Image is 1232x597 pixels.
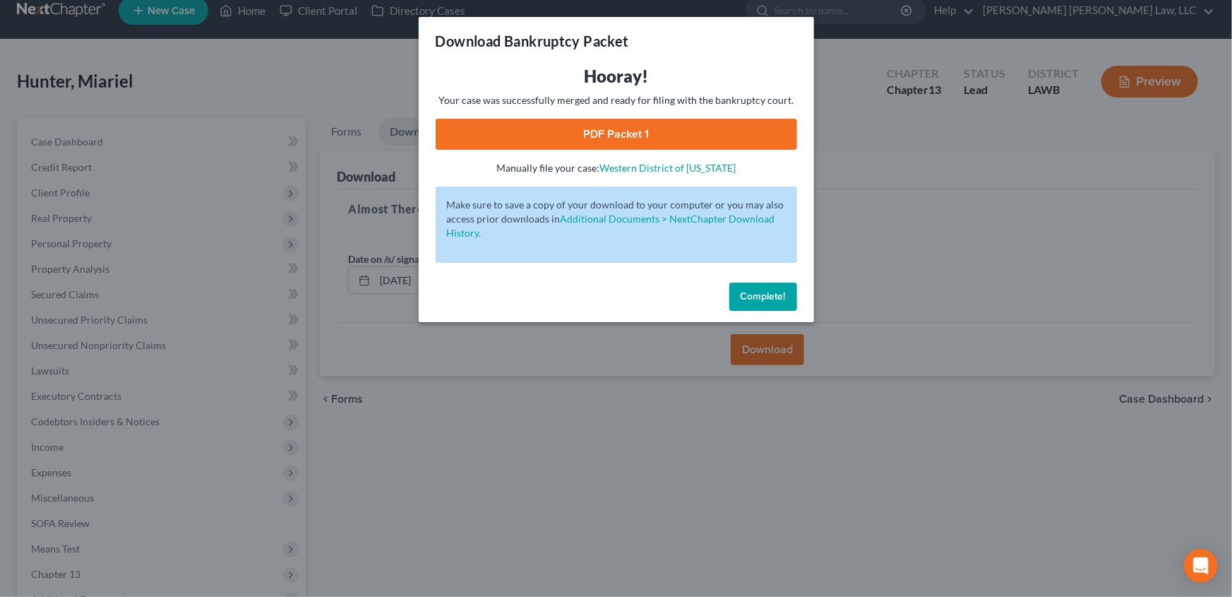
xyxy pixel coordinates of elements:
[436,65,797,88] h3: Hooray!
[436,31,629,51] h3: Download Bankruptcy Packet
[729,283,797,311] button: Complete!
[1184,549,1218,583] div: Open Intercom Messenger
[741,290,786,302] span: Complete!
[599,162,736,174] a: Western District of [US_STATE]
[447,213,775,239] a: Additional Documents > NextChapter Download History.
[436,119,797,150] a: PDF Packet 1
[447,198,786,240] p: Make sure to save a copy of your download to your computer or you may also access prior downloads in
[436,93,797,107] p: Your case was successfully merged and ready for filing with the bankruptcy court.
[436,161,797,175] p: Manually file your case:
